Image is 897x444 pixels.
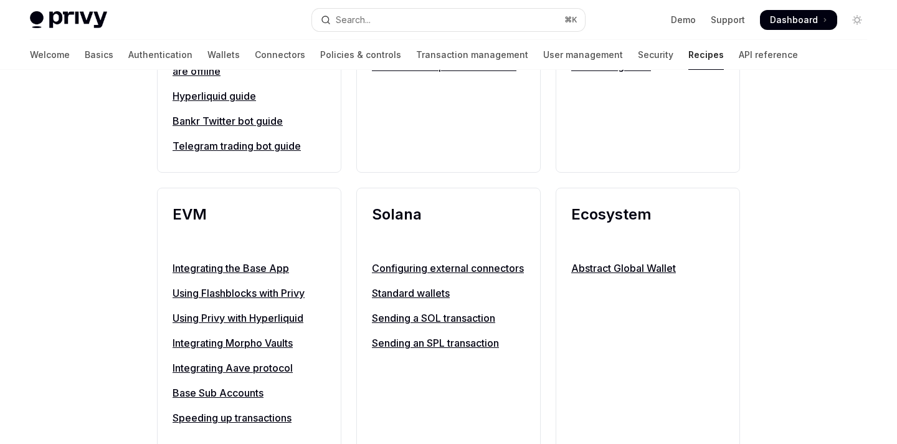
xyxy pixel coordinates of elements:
a: Transaction management [416,40,528,70]
h2: Ecosystem [571,203,724,248]
a: Welcome [30,40,70,70]
a: Security [638,40,673,70]
span: Dashboard [770,14,818,26]
a: Bankr Twitter bot guide [173,113,326,128]
img: light logo [30,11,107,29]
a: Configuring external connectors [372,261,525,276]
a: Recipes [688,40,724,70]
h2: Solana [372,203,525,248]
a: Speeding up transactions [173,410,326,425]
a: Base Sub Accounts [173,385,326,400]
a: User management [543,40,623,70]
button: Toggle dark mode [847,10,867,30]
h2: EVM [173,203,326,248]
a: Hyperliquid guide [173,89,326,104]
a: Standard wallets [372,286,525,301]
a: Using Flashblocks with Privy [173,286,326,301]
a: API reference [739,40,798,70]
a: Basics [85,40,113,70]
a: Connectors [255,40,305,70]
button: Open search [312,9,584,31]
a: Integrating Morpho Vaults [173,335,326,350]
a: Authentication [128,40,192,70]
a: Policies & controls [320,40,401,70]
span: ⌘ K [564,15,577,25]
div: Search... [336,12,371,27]
a: Support [711,14,745,26]
a: Using Privy with Hyperliquid [173,311,326,326]
a: Wallets [207,40,240,70]
a: Demo [671,14,696,26]
a: Sending a SOL transaction [372,311,525,326]
a: Dashboard [760,10,837,30]
a: Integrating the Base App [173,261,326,276]
a: Abstract Global Wallet [571,261,724,276]
a: Sending an SPL transaction [372,335,525,350]
a: Telegram trading bot guide [173,138,326,153]
a: Integrating Aave protocol [173,360,326,375]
